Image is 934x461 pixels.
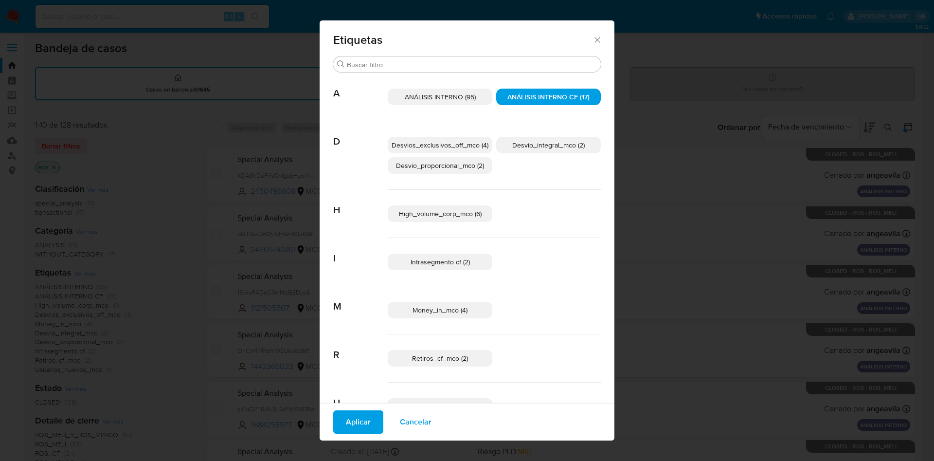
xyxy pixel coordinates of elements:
span: Desvios_exclusivos_off_mco (4) [392,140,488,150]
div: Intrasegmento cf (2) [388,254,492,270]
div: Desvio_proporcional_mco (2) [388,157,492,174]
span: M [333,286,388,313]
div: High_volume_corp_mco (6) [388,205,492,222]
div: Money_in_mco (4) [388,302,492,318]
span: R [333,334,388,361]
span: High_volume_corp_mco (6) [399,209,482,219]
span: Etiquetas [333,34,593,46]
span: A [333,73,388,99]
div: Usuarios_nuevos_mco (1) [388,398,492,415]
button: Cerrar [593,35,601,44]
div: ANÁLISIS INTERNO (95) [388,89,492,105]
span: Desvio_proporcional_mco (2) [396,161,484,170]
span: Aplicar [346,411,371,433]
button: Aplicar [333,410,383,434]
button: Cancelar [387,410,444,434]
span: Retiros_cf_mco (2) [412,353,468,363]
span: U [333,383,388,409]
span: Usuarios_nuevos_mco (1) [402,402,479,411]
button: Buscar [337,60,345,68]
span: I [333,238,388,264]
input: Buscar filtro [347,60,597,69]
div: ANÁLISIS INTERNO CF (17) [496,89,601,105]
span: Cancelar [400,411,431,433]
span: ANÁLISIS INTERNO (95) [405,92,476,102]
span: ANÁLISIS INTERNO CF (17) [507,92,590,102]
span: Money_in_mco (4) [413,305,467,315]
div: Retiros_cf_mco (2) [388,350,492,367]
span: D [333,121,388,148]
span: Desvio_integral_mco (2) [512,140,585,150]
span: Intrasegmento cf (2) [411,257,470,267]
div: Desvio_integral_mco (2) [496,137,601,153]
div: Desvios_exclusivos_off_mco (4) [388,137,492,153]
span: H [333,190,388,216]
